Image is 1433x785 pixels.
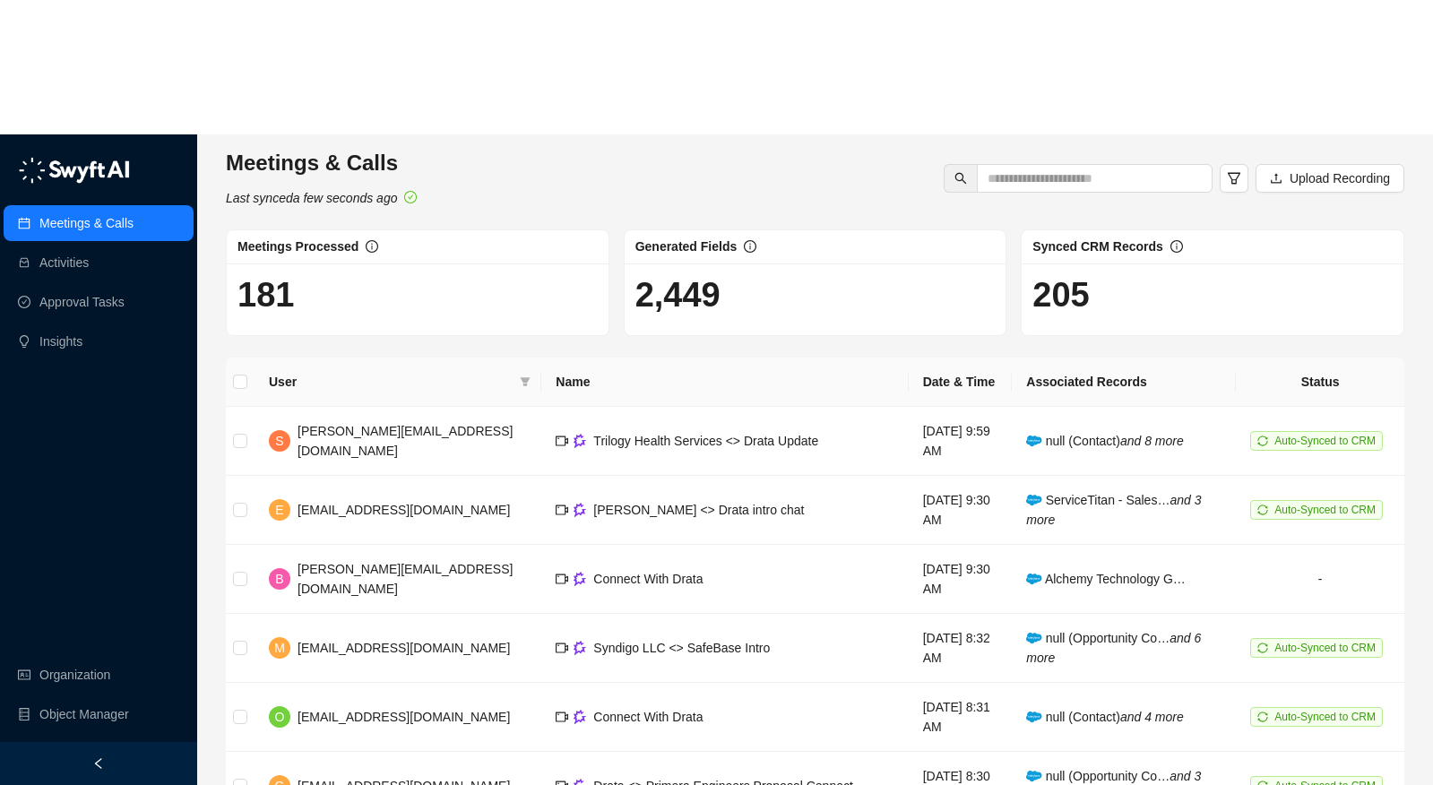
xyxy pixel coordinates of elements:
[275,707,285,727] span: O
[1274,435,1376,447] span: Auto-Synced to CRM
[1227,171,1241,185] span: filter
[909,476,1013,545] td: [DATE] 9:30 AM
[556,573,568,585] span: video-camera
[275,569,283,589] span: B
[1274,711,1376,723] span: Auto-Synced to CRM
[1026,572,1186,586] span: Alchemy Technology G…
[1170,240,1183,253] span: info-circle
[1274,504,1376,516] span: Auto-Synced to CRM
[39,245,89,280] a: Activities
[1026,493,1201,527] i: and 3 more
[298,503,510,517] span: [EMAIL_ADDRESS][DOMAIN_NAME]
[744,240,756,253] span: info-circle
[92,757,105,770] span: left
[574,503,586,516] img: gong-Dwh8HbPa.png
[1376,726,1424,774] iframe: Open customer support
[1257,436,1268,446] span: sync
[1236,545,1404,614] td: -
[1032,274,1393,315] h1: 205
[1270,172,1282,185] span: upload
[39,284,125,320] a: Approval Tasks
[1032,239,1162,254] span: Synced CRM Records
[275,431,283,451] span: S
[1290,168,1390,188] span: Upload Recording
[574,641,586,654] img: gong-Dwh8HbPa.png
[516,368,534,395] span: filter
[1026,710,1183,724] span: null (Contact)
[1257,643,1268,653] span: sync
[275,500,283,520] span: E
[298,710,510,724] span: [EMAIL_ADDRESS][DOMAIN_NAME]
[237,274,598,315] h1: 181
[556,711,568,723] span: video-camera
[1256,164,1404,193] button: Upload Recording
[1257,712,1268,722] span: sync
[226,149,417,177] h3: Meetings & Calls
[298,562,513,596] span: [PERSON_NAME][EMAIL_ADDRESS][DOMAIN_NAME]
[39,657,110,693] a: Organization
[39,696,129,732] a: Object Manager
[593,710,703,724] span: Connect With Drata
[269,372,513,392] span: User
[909,358,1013,407] th: Date & Time
[556,642,568,654] span: video-camera
[909,683,1013,752] td: [DATE] 8:31 AM
[1012,358,1236,407] th: Associated Records
[909,407,1013,476] td: [DATE] 9:59 AM
[226,191,397,205] i: Last synced a few seconds ago
[298,641,510,655] span: [EMAIL_ADDRESS][DOMAIN_NAME]
[39,736,97,772] a: Workflows
[909,614,1013,683] td: [DATE] 8:32 AM
[1026,434,1183,448] span: null (Contact)
[1026,631,1201,665] span: null (Opportunity Co…
[1257,505,1268,515] span: sync
[39,205,134,241] a: Meetings & Calls
[1120,710,1184,724] i: and 4 more
[593,434,818,448] span: Trilogy Health Services <> Drata Update
[541,358,908,407] th: Name
[635,274,996,315] h1: 2,449
[274,638,285,658] span: M
[1274,642,1376,654] span: Auto-Synced to CRM
[1026,631,1201,665] i: and 6 more
[593,641,770,655] span: Syndigo LLC <> SafeBase Intro
[574,572,586,585] img: gong-Dwh8HbPa.png
[593,572,703,586] span: Connect With Drata
[18,157,130,184] img: logo-05li4sbe.png
[556,504,568,516] span: video-camera
[909,545,1013,614] td: [DATE] 9:30 AM
[574,710,586,723] img: gong-Dwh8HbPa.png
[404,191,417,203] span: check-circle
[635,239,738,254] span: Generated Fields
[1026,493,1201,527] span: ServiceTitan - Sales…
[520,376,531,387] span: filter
[1236,358,1404,407] th: Status
[366,240,378,253] span: info-circle
[954,172,967,185] span: search
[298,424,513,458] span: [PERSON_NAME][EMAIL_ADDRESS][DOMAIN_NAME]
[237,239,358,254] span: Meetings Processed
[1120,434,1184,448] i: and 8 more
[39,323,82,359] a: Insights
[556,435,568,447] span: video-camera
[593,503,804,517] span: [PERSON_NAME] <> Drata intro chat
[574,434,586,447] img: gong-Dwh8HbPa.png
